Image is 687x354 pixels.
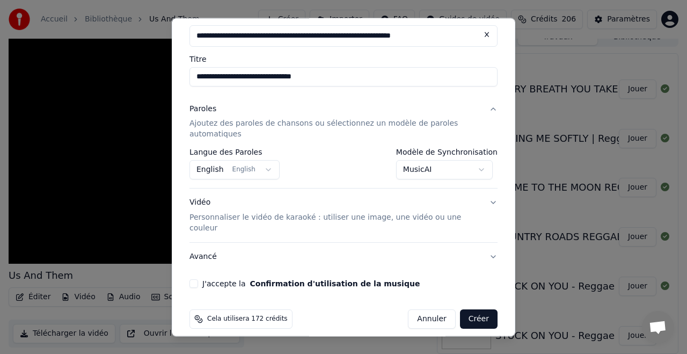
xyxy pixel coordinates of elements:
label: Titre [189,55,498,63]
span: Cela utilisera 172 crédits [207,315,288,324]
button: Annuler [408,310,455,329]
button: VidéoPersonnaliser le vidéo de karaoké : utiliser une image, une vidéo ou une couleur [189,189,498,243]
label: Langue des Paroles [189,149,280,156]
p: Ajoutez des paroles de chansons ou sélectionnez un modèle de paroles automatiques [189,119,480,140]
button: J'accepte la [250,280,420,288]
button: Avancé [189,243,498,271]
label: J'accepte la [202,280,420,288]
div: ParolesAjoutez des paroles de chansons ou sélectionnez un modèle de paroles automatiques [189,149,498,189]
button: Créer [460,310,498,329]
div: Paroles [189,104,216,114]
button: ParolesAjoutez des paroles de chansons ou sélectionnez un modèle de paroles automatiques [189,95,498,149]
label: Modèle de Synchronisation [396,149,498,156]
p: Personnaliser le vidéo de karaoké : utiliser une image, une vidéo ou une couleur [189,213,480,234]
div: Vidéo [189,198,480,234]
